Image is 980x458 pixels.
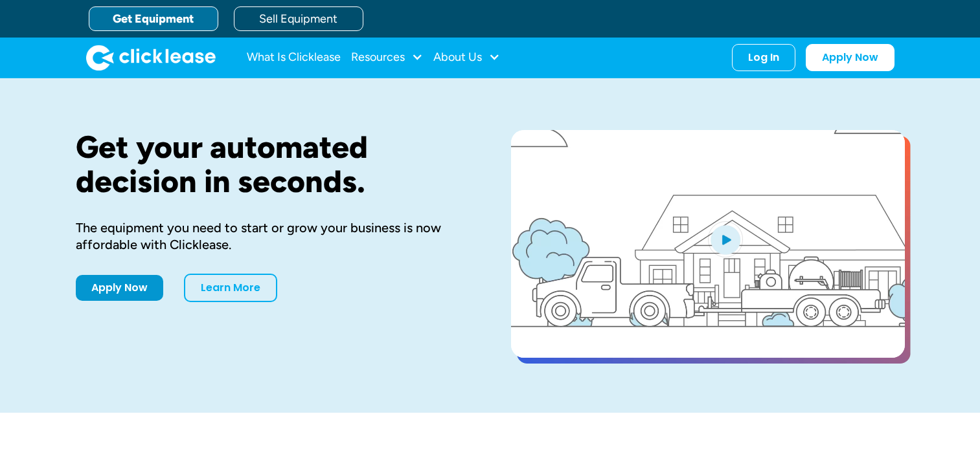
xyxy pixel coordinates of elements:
img: Blue play button logo on a light blue circular background [708,221,743,257]
a: home [86,45,216,71]
div: Resources [351,45,423,71]
h1: Get your automated decision in seconds. [76,130,470,199]
a: Apply Now [806,44,895,71]
div: Log In [748,51,779,64]
a: What Is Clicklease [247,45,341,71]
a: open lightbox [511,130,905,358]
a: Apply Now [76,275,163,301]
a: Get Equipment [89,6,218,31]
a: Learn More [184,274,277,302]
a: Sell Equipment [234,6,363,31]
div: The equipment you need to start or grow your business is now affordable with Clicklease. [76,219,470,253]
img: Clicklease logo [86,45,216,71]
div: About Us [433,45,500,71]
